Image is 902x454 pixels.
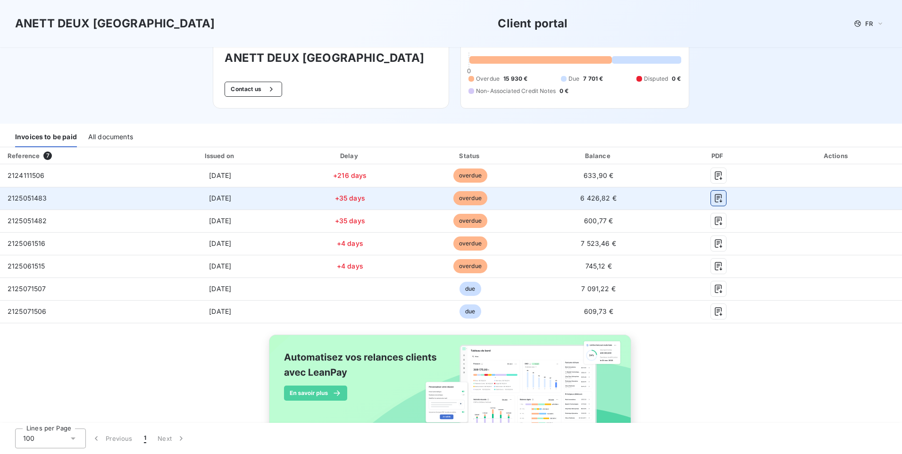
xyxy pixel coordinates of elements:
[560,87,568,95] span: 0 €
[584,307,613,315] span: 609,73 €
[459,304,481,319] span: due
[581,239,616,247] span: 7 523,46 €
[144,434,146,443] span: 1
[225,50,437,67] h3: ANETT DEUX [GEOGRAPHIC_DATA]
[15,15,215,32] h3: ANETT DEUX [GEOGRAPHIC_DATA]
[43,151,52,160] span: 7
[152,429,192,448] button: Next
[672,75,681,83] span: 0 €
[151,151,289,160] div: Issued on
[15,127,77,147] div: Invoices to be paid
[8,285,46,293] span: 2125071507
[209,285,231,293] span: [DATE]
[459,282,481,296] span: due
[584,171,613,179] span: 633,90 €
[773,151,900,160] div: Actions
[865,20,873,27] span: FR
[209,217,231,225] span: [DATE]
[86,429,138,448] button: Previous
[337,262,363,270] span: +4 days
[23,434,34,443] span: 100
[534,151,663,160] div: Balance
[411,151,530,160] div: Status
[476,75,500,83] span: Overdue
[209,262,231,270] span: [DATE]
[585,262,612,270] span: 745,12 €
[453,168,487,183] span: overdue
[8,171,45,179] span: 2124111506
[8,239,46,247] span: 2125061516
[209,171,231,179] span: [DATE]
[335,194,365,202] span: +35 days
[260,329,642,445] img: banner
[8,307,47,315] span: 2125071506
[333,171,367,179] span: +216 days
[503,75,527,83] span: 15 930 €
[8,262,45,270] span: 2125061515
[293,151,407,160] div: Delay
[583,75,603,83] span: 7 701 €
[337,239,363,247] span: +4 days
[8,152,40,160] div: Reference
[453,191,487,205] span: overdue
[225,82,282,97] button: Contact us
[209,307,231,315] span: [DATE]
[8,194,47,202] span: 2125051483
[568,75,579,83] span: Due
[584,217,613,225] span: 600,77 €
[580,194,617,202] span: 6 426,82 €
[138,429,152,448] button: 1
[498,15,568,32] h3: Client portal
[209,194,231,202] span: [DATE]
[467,67,471,75] span: 0
[476,87,556,95] span: Non-Associated Credit Notes
[209,239,231,247] span: [DATE]
[335,217,365,225] span: +35 days
[453,214,487,228] span: overdue
[8,217,47,225] span: 2125051482
[667,151,769,160] div: PDF
[453,236,487,251] span: overdue
[88,127,133,147] div: All documents
[644,75,668,83] span: Disputed
[453,259,487,273] span: overdue
[581,285,616,293] span: 7 091,22 €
